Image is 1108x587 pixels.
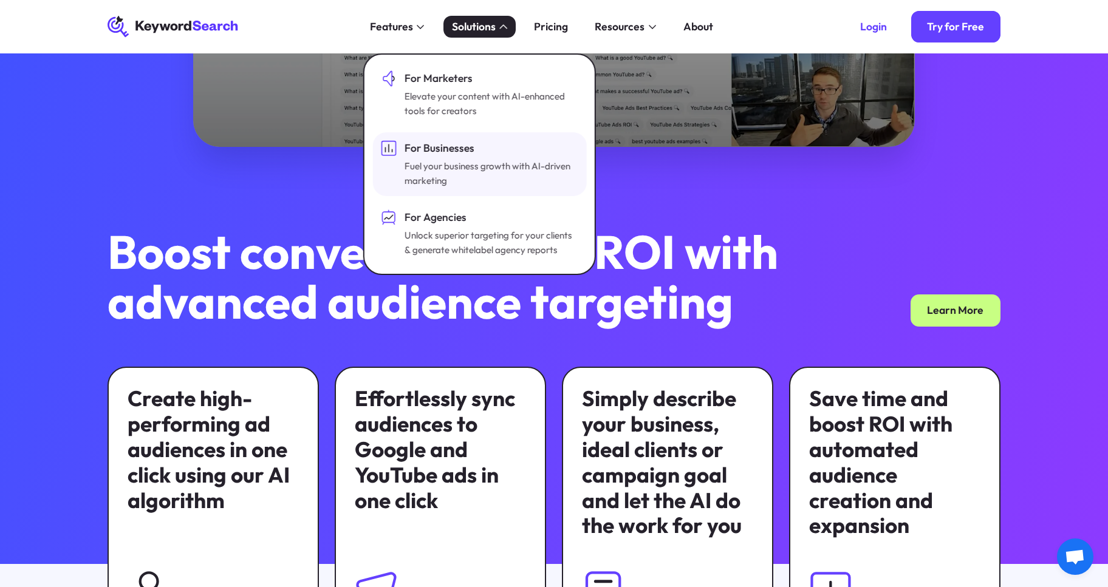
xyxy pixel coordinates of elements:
div: Login [860,20,887,33]
div: For Marketers [405,70,576,86]
div: Save time and boost ROI with automated audience creation and expansion [809,386,980,538]
div: Effortlessly sync audiences to Google and YouTube ads in one click [355,386,526,513]
div: For Agencies [405,209,576,225]
a: About [675,16,721,37]
div: Fuel your business growth with AI-driven marketing [405,159,576,188]
div: Create high-performing ad audiences in one click using our AI algorithm [128,386,299,513]
div: Pricing [534,19,568,35]
div: About [683,19,713,35]
nav: Solutions [363,53,595,275]
a: Open chat [1057,538,1093,575]
a: For BusinessesFuel your business growth with AI-driven marketing [372,132,586,197]
a: Learn More [911,294,1000,327]
div: For Businesses [405,140,576,156]
div: Elevate your content with AI-enhanced tools for creators [405,89,576,118]
a: Login [844,11,903,43]
a: For AgenciesUnlock superior targeting for your clients & generate whitelabel agency reports [372,202,586,266]
div: Unlock superior targeting for your clients & generate whitelabel agency reports [405,228,576,257]
a: Try for Free [911,11,1000,43]
div: Resources [595,19,645,35]
div: Simply describe your business, ideal clients or campaign goal and let the AI do the work for you [582,386,753,538]
div: Try for Free [927,20,984,33]
a: Pricing [526,16,576,37]
h2: Boost conversions and ROI with advanced audience targeting [108,227,802,326]
a: For MarketersElevate your content with AI-enhanced tools for creators [372,63,586,127]
div: Solutions [452,19,496,35]
div: Features [370,19,413,35]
